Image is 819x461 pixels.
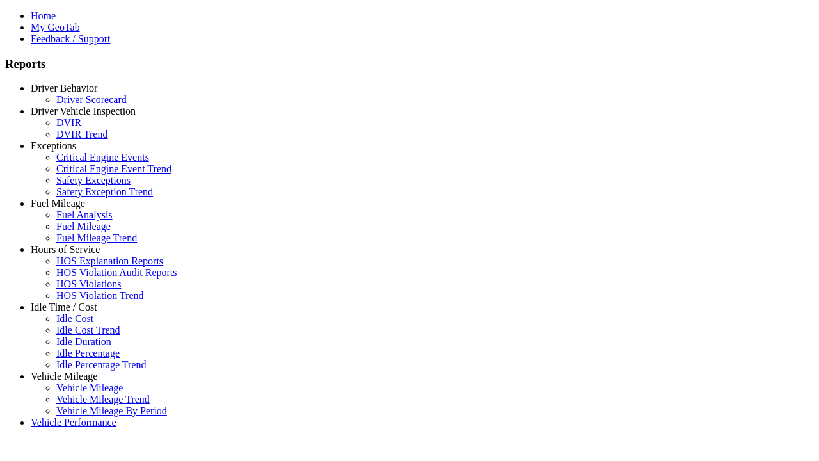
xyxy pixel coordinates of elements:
a: My GeoTab [31,22,80,33]
a: Idle Percentage Trend [56,359,146,370]
a: Vehicle Mileage Trend [56,394,150,405]
a: Driver Vehicle Inspection [31,106,136,117]
h3: Reports [5,57,814,71]
a: DVIR Trend [56,129,107,140]
a: Critical Engine Event Trend [56,163,171,174]
a: Vehicle Performance [31,417,116,428]
a: Hours of Service [31,244,100,255]
a: Vehicle Mileage By Period [56,405,167,416]
a: Driver Behavior [31,83,97,93]
a: Vehicle Mileage [56,382,123,393]
a: Idle Cost [56,313,93,324]
a: Idle Cost Trend [56,325,120,336]
a: Home [31,10,56,21]
a: Critical Engine Events [56,152,149,163]
a: Vehicle Mileage [31,371,97,382]
a: Idle Time / Cost [31,302,97,312]
a: Exceptions [31,140,76,151]
a: DVIR [56,117,81,128]
a: HOS Explanation Reports [56,255,163,266]
a: Fuel Mileage [31,198,85,209]
a: Fuel Analysis [56,209,113,220]
a: Idle Duration [56,336,111,347]
a: HOS Violations [56,279,121,289]
a: Safety Exceptions [56,175,131,186]
a: Feedback / Support [31,33,110,44]
a: Idle Percentage [56,348,120,359]
a: HOS Violation Audit Reports [56,267,177,278]
a: HOS Violation Trend [56,290,144,301]
a: Fuel Mileage Trend [56,232,137,243]
a: Fuel Mileage [56,221,111,232]
a: Safety Exception Trend [56,186,153,197]
a: Driver Scorecard [56,94,127,105]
